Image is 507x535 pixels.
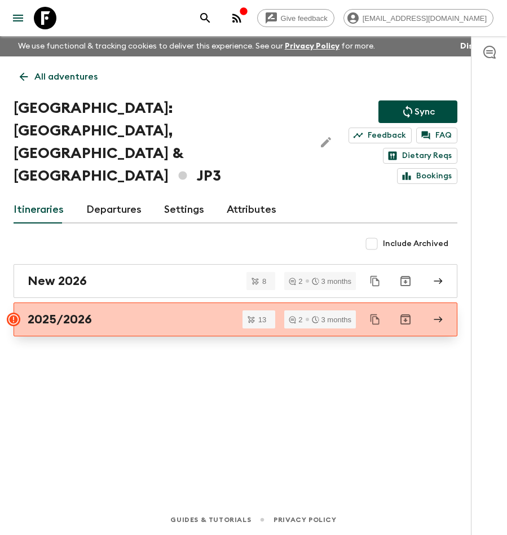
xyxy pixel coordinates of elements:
[397,168,457,184] a: Bookings
[394,270,417,292] button: Archive
[14,65,104,88] a: All adventures
[14,36,380,56] p: We use functional & tracking cookies to deliver this experience. See our for more.
[416,128,457,143] a: FAQ
[14,196,64,223] a: Itineraries
[275,14,334,23] span: Give feedback
[28,312,92,327] h2: 2025/2026
[14,302,457,336] a: 2025/2026
[415,105,435,119] p: Sync
[274,514,336,526] a: Privacy Policy
[315,97,337,187] button: Edit Adventure Title
[164,196,204,223] a: Settings
[86,196,142,223] a: Departures
[365,271,385,291] button: Duplicate
[194,7,217,29] button: search adventures
[383,148,457,164] a: Dietary Reqs
[227,196,276,223] a: Attributes
[343,9,493,27] div: [EMAIL_ADDRESS][DOMAIN_NAME]
[457,38,493,54] button: Dismiss
[257,9,334,27] a: Give feedback
[285,42,340,50] a: Privacy Policy
[7,7,29,29] button: menu
[312,278,351,285] div: 3 months
[170,514,251,526] a: Guides & Tutorials
[365,309,385,330] button: Duplicate
[394,308,417,331] button: Archive
[383,238,448,249] span: Include Archived
[289,316,302,323] div: 2
[14,97,306,187] h1: [GEOGRAPHIC_DATA]: [GEOGRAPHIC_DATA], [GEOGRAPHIC_DATA] & [GEOGRAPHIC_DATA] JP3
[349,128,412,143] a: Feedback
[34,70,98,84] p: All adventures
[378,100,457,123] button: Sync adventure departures to the booking engine
[312,316,351,323] div: 3 months
[289,278,302,285] div: 2
[252,316,273,323] span: 13
[356,14,493,23] span: [EMAIL_ADDRESS][DOMAIN_NAME]
[255,278,273,285] span: 8
[28,274,87,288] h2: New 2026
[14,264,457,298] a: New 2026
